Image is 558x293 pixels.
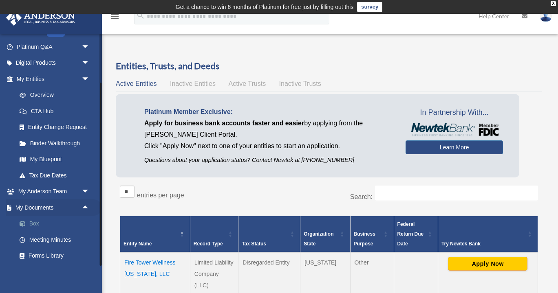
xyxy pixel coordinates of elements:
[194,241,223,247] span: Record Type
[11,135,98,151] a: Binder Walkthrough
[110,11,120,21] i: menu
[438,216,538,252] th: Try Newtek Bank : Activate to sort
[394,216,438,252] th: Federal Return Due Date: Activate to sort
[82,55,98,72] span: arrow_drop_down
[6,184,102,200] a: My Anderson Teamarrow_drop_down
[279,80,321,87] span: Inactive Trusts
[137,192,184,199] label: entries per page
[229,80,266,87] span: Active Trusts
[397,221,424,247] span: Federal Return Due Date
[406,106,503,119] span: In Partnership With...
[144,106,393,118] p: Platinum Member Exclusive:
[357,2,382,12] a: survey
[354,231,375,247] span: Business Purpose
[82,184,98,200] span: arrow_drop_down
[11,232,102,248] a: Meeting Minutes
[242,241,266,247] span: Tax Status
[170,80,216,87] span: Inactive Entities
[144,140,393,152] p: Click "Apply Now" next to one of your entities to start an application.
[441,239,525,249] div: Try Newtek Bank
[11,119,98,136] a: Entity Change Request
[350,193,373,200] label: Search:
[11,151,98,168] a: My Blueprint
[11,264,102,280] a: Notarize
[116,80,157,87] span: Active Entities
[136,11,145,20] i: search
[82,199,98,216] span: arrow_drop_up
[406,140,503,154] a: Learn More
[4,10,77,26] img: Anderson Advisors Platinum Portal
[350,216,394,252] th: Business Purpose: Activate to sort
[120,216,190,252] th: Entity Name: Activate to invert sorting
[11,216,102,232] a: Box
[82,71,98,87] span: arrow_drop_down
[11,248,102,264] a: Forms Library
[6,199,102,216] a: My Documentsarrow_drop_up
[11,167,98,184] a: Tax Due Dates
[176,2,354,12] div: Get a chance to win 6 months of Platinum for free just by filling out this
[448,257,527,271] button: Apply Now
[410,123,499,136] img: NewtekBankLogoSM.png
[11,103,98,119] a: CTA Hub
[540,10,552,22] img: User Pic
[144,118,393,140] p: by applying from the [PERSON_NAME] Client Portal.
[190,216,238,252] th: Record Type: Activate to sort
[551,1,556,6] div: close
[144,155,393,165] p: Questions about your application status? Contact Newtek at [PHONE_NUMBER]
[304,231,333,247] span: Organization State
[6,39,102,55] a: Platinum Q&Aarrow_drop_down
[82,39,98,55] span: arrow_drop_down
[300,216,350,252] th: Organization State: Activate to sort
[11,87,94,103] a: Overview
[6,71,98,87] a: My Entitiesarrow_drop_down
[238,216,300,252] th: Tax Status: Activate to sort
[116,60,542,72] h3: Entities, Trusts, and Deeds
[144,120,304,127] span: Apply for business bank accounts faster and easier
[6,55,102,71] a: Digital Productsarrow_drop_down
[110,14,120,21] a: menu
[124,241,152,247] span: Entity Name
